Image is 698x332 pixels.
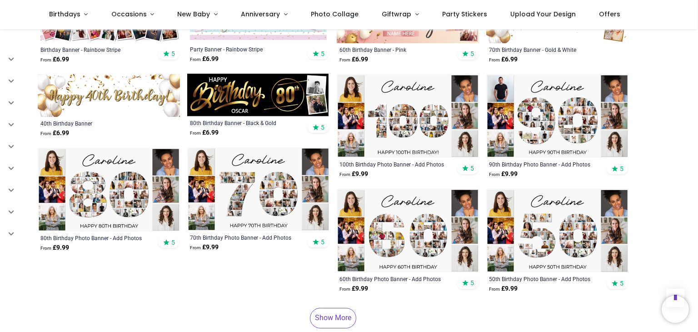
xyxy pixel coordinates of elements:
strong: £ 9.99 [489,170,518,179]
strong: £ 6.99 [339,55,368,64]
img: Personalised 70th Birthday Photo Banner - Add Photos - Custom Text [187,147,329,231]
strong: £ 9.99 [339,284,368,293]
img: Personalised 100th Birthday Photo Banner - Add Photos - Custom Text [337,74,479,158]
span: From [489,172,500,177]
a: 40th Birthday Banner [40,120,150,127]
span: From [40,131,51,136]
a: 80th Birthday Banner - Black & Gold [190,119,299,126]
strong: £ 6.99 [190,55,219,64]
span: Occasions [111,10,147,19]
span: 5 [321,123,324,131]
span: 5 [321,50,324,58]
strong: £ 6.99 [190,128,219,137]
img: Personalised 50th Birthday Photo Banner - Add Photos - Custom Text [486,189,628,272]
img: Personalised 60th Birthday Photo Banner - Add Photos - Custom Text [337,189,479,272]
span: Birthdays [49,10,80,19]
span: Offers [599,10,620,19]
span: From [190,57,201,62]
a: 70th Birthday Photo Banner - Add Photos [190,234,299,241]
a: 90th Birthday Photo Banner - Add Photos [489,161,598,168]
a: Party Banner - Rainbow Stripe [190,45,299,53]
span: 5 [321,238,324,246]
strong: £ 9.99 [40,243,69,252]
a: 50th Birthday Photo Banner - Add Photos [489,275,598,282]
strong: £ 6.99 [40,129,69,138]
span: From [489,287,500,292]
span: Upload Your Design [510,10,576,19]
span: Anniversary [241,10,280,19]
span: New Baby [177,10,210,19]
strong: £ 9.99 [339,170,368,179]
span: 5 [171,50,175,58]
strong: £ 9.99 [190,243,219,252]
span: From [40,57,51,62]
span: 5 [171,238,175,246]
img: Personalised 90th Birthday Photo Banner - Add Photos - Custom Text [486,74,628,158]
span: 5 [620,279,623,287]
a: 80th Birthday Photo Banner - Add Photos [40,234,150,241]
span: 5 [470,164,474,172]
span: 5 [470,50,474,58]
a: 100th Birthday Photo Banner - Add Photos [339,161,449,168]
strong: £ 6.99 [40,55,69,64]
span: 5 [470,279,474,287]
span: 5 [620,165,623,173]
span: From [489,57,500,62]
a: 60th Birthday Photo Banner - Add Photos [339,275,449,282]
a: 70th Birthday Banner - Gold & White Balloons [489,46,598,53]
span: From [190,245,201,250]
a: Birthday Banner - Rainbow Stripe [40,46,150,53]
strong: £ 6.99 [489,55,518,64]
iframe: Brevo live chat [662,296,689,323]
span: From [339,57,350,62]
img: Personalised Happy 80th Birthday Banner - Black & Gold - Custom Name & 2 Photo Upload [187,74,329,116]
span: From [339,287,350,292]
span: From [40,246,51,251]
span: Giftwrap [382,10,411,19]
strong: £ 9.99 [489,284,518,293]
span: Party Stickers [442,10,487,19]
span: From [339,172,350,177]
span: Photo Collage [311,10,359,19]
span: From [190,131,201,136]
a: Show More [310,308,356,328]
img: Personalised 80th Birthday Photo Banner - Add Photos - Custom Text [38,148,180,231]
img: Happy 40th Birthday Banner - Gold & White Balloons [38,74,180,117]
a: 60th Birthday Banner - Pink [339,46,449,53]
